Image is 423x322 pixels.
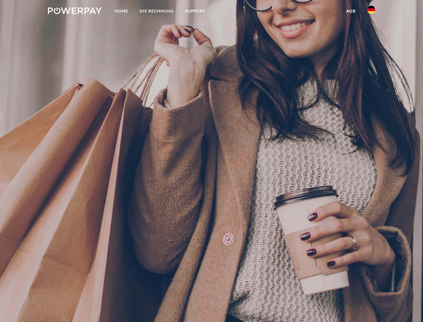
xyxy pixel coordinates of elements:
[134,5,180,17] a: DIE RECHNUNG
[367,6,375,14] img: de
[109,5,134,17] a: Home
[180,5,211,17] a: SUPPORT
[48,7,102,14] img: logo-powerpay-white.svg
[341,5,361,17] a: agb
